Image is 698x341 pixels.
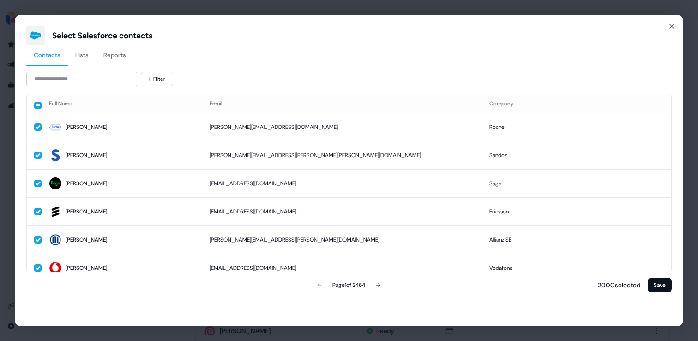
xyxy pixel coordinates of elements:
div: [PERSON_NAME] [66,263,107,273]
div: [PERSON_NAME] [66,179,107,188]
td: Roche [482,113,671,141]
td: [PERSON_NAME][EMAIL_ADDRESS][DOMAIN_NAME] [202,113,481,141]
td: Sage [482,169,671,197]
p: 2000 selected [594,280,640,290]
td: Vodafone [482,254,671,282]
div: [PERSON_NAME] [66,122,107,132]
th: Full Name [42,94,202,113]
td: [PERSON_NAME][EMAIL_ADDRESS][PERSON_NAME][DOMAIN_NAME] [202,225,481,254]
td: [EMAIL_ADDRESS][DOMAIN_NAME] [202,254,481,282]
td: Allianz SE [482,225,671,254]
th: Email [202,94,481,113]
td: Ericsson [482,197,671,225]
div: [PERSON_NAME] [66,151,107,160]
td: Sandoz [482,141,671,169]
div: [PERSON_NAME] [66,235,107,244]
button: Filter [141,72,173,86]
div: Select Salesforce contacts [52,30,153,41]
td: [EMAIL_ADDRESS][DOMAIN_NAME] [202,169,481,197]
button: Save [648,278,672,292]
div: [PERSON_NAME] [66,207,107,216]
td: [EMAIL_ADDRESS][DOMAIN_NAME] [202,197,481,225]
span: Contacts [34,50,60,60]
span: Lists [75,50,89,60]
th: Company [482,94,671,113]
div: Page 1 of 2464 [332,280,365,290]
span: Reports [103,50,126,60]
td: [PERSON_NAME][EMAIL_ADDRESS][PERSON_NAME][PERSON_NAME][DOMAIN_NAME] [202,141,481,169]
